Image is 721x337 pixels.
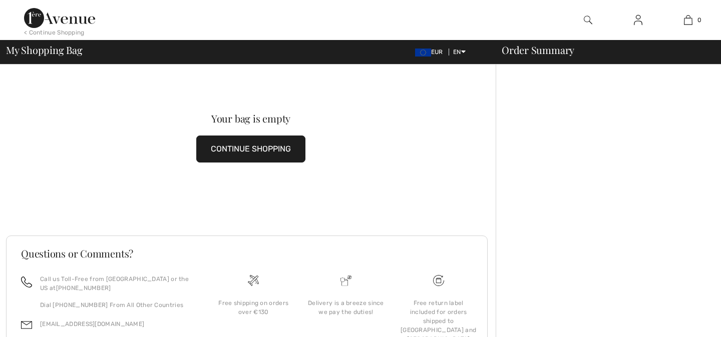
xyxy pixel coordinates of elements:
img: call [21,276,32,287]
img: 1ère Avenue [24,8,95,28]
img: Euro [415,48,431,56]
div: Delivery is a breeze since we pay the duties! [308,298,385,316]
img: My Bag [684,14,692,26]
span: My Shopping Bag [6,45,83,55]
h3: Questions or Comments? [21,248,473,258]
span: 0 [697,15,701,24]
p: Dial [PHONE_NUMBER] From All Other Countries [40,300,195,309]
a: [EMAIL_ADDRESS][DOMAIN_NAME] [40,320,144,327]
span: EUR [415,48,447,55]
div: Your bag is empty [31,113,471,123]
a: [PHONE_NUMBER] [56,284,111,291]
button: CONTINUE SHOPPING [196,135,305,162]
img: search the website [584,14,592,26]
img: Delivery is a breeze since we pay the duties! [340,275,351,286]
img: email [21,319,32,330]
p: Call us Toll-Free from [GEOGRAPHIC_DATA] or the US at [40,274,195,292]
img: My Info [634,14,642,26]
img: Free shipping on orders over &#8364;130 [433,275,444,286]
div: < Continue Shopping [24,28,85,37]
div: Order Summary [490,45,715,55]
span: EN [453,48,466,55]
a: 0 [663,14,712,26]
img: Free shipping on orders over &#8364;130 [248,275,259,286]
div: Free shipping on orders over €130 [215,298,292,316]
a: Sign In [626,14,650,26]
